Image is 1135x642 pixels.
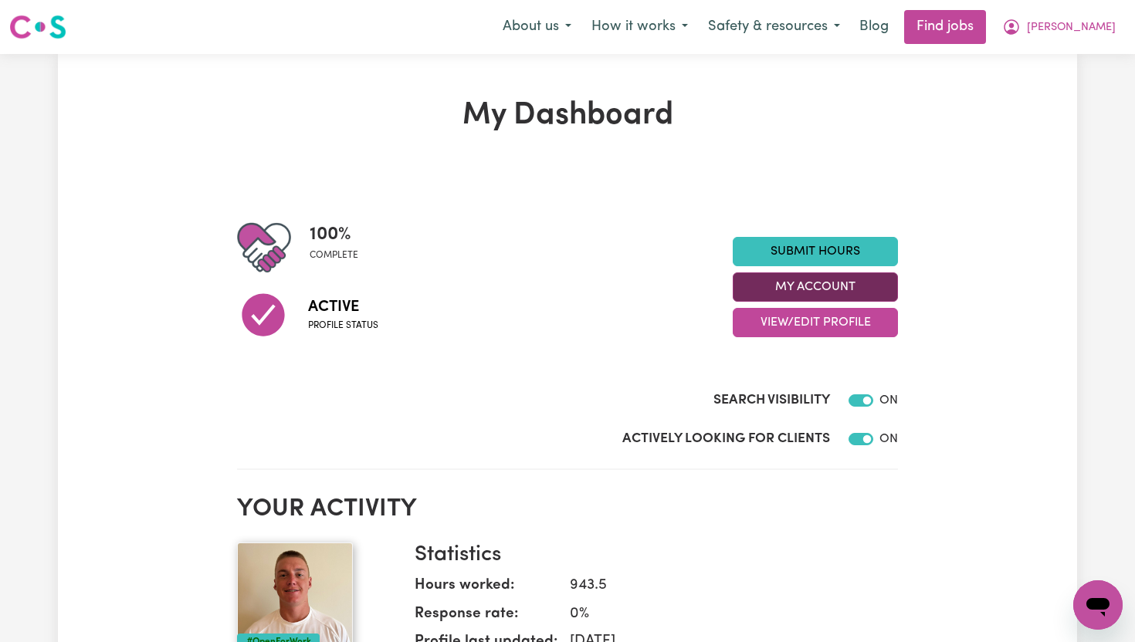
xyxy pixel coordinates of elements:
[9,9,66,45] a: Careseekers logo
[713,390,830,411] label: Search Visibility
[733,272,898,302] button: My Account
[493,11,581,43] button: About us
[879,394,898,407] span: ON
[992,11,1126,43] button: My Account
[879,433,898,445] span: ON
[733,237,898,266] a: Submit Hours
[415,542,886,569] h3: Statistics
[9,13,66,41] img: Careseekers logo
[415,603,557,632] dt: Response rate:
[698,11,850,43] button: Safety & resources
[557,575,886,597] dd: 943.5
[310,248,358,262] span: complete
[581,11,698,43] button: How it works
[557,603,886,626] dd: 0 %
[733,308,898,337] button: View/Edit Profile
[237,495,898,524] h2: Your activity
[308,319,378,333] span: Profile status
[1073,580,1123,630] iframe: Button to launch messaging window
[904,10,986,44] a: Find jobs
[622,429,830,449] label: Actively Looking for Clients
[237,97,898,134] h1: My Dashboard
[308,296,378,319] span: Active
[310,221,358,248] span: 100 %
[1027,19,1116,36] span: [PERSON_NAME]
[310,221,371,275] div: Profile completeness: 100%
[850,10,898,44] a: Blog
[415,575,557,603] dt: Hours worked:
